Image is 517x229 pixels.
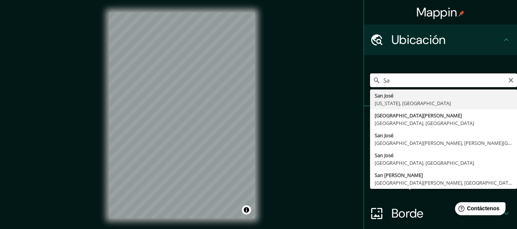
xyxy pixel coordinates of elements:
font: Borde [391,205,424,221]
div: Patas [364,106,517,137]
div: Disposición [364,167,517,198]
div: Borde [364,198,517,229]
font: San José [375,152,393,159]
font: [GEOGRAPHIC_DATA][PERSON_NAME], [GEOGRAPHIC_DATA] [375,179,513,186]
div: Ubicación [364,24,517,55]
font: San [PERSON_NAME] [375,172,423,179]
font: Mappin [416,4,457,20]
iframe: Lanzador de widgets de ayuda [449,199,509,221]
button: Activar o desactivar atribución [242,205,251,214]
img: pin-icon.png [458,10,465,16]
font: [GEOGRAPHIC_DATA], [GEOGRAPHIC_DATA] [375,159,474,166]
canvas: Mapa [109,12,255,218]
div: Estilo [364,137,517,167]
font: San José [375,132,393,139]
input: Elige tu ciudad o zona [370,73,517,87]
font: [GEOGRAPHIC_DATA], [GEOGRAPHIC_DATA] [375,120,474,127]
button: Claro [508,76,514,83]
font: Ubicación [391,32,446,48]
font: San José [375,92,393,99]
font: [GEOGRAPHIC_DATA][PERSON_NAME] [375,112,462,119]
font: [US_STATE], [GEOGRAPHIC_DATA] [375,100,451,107]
